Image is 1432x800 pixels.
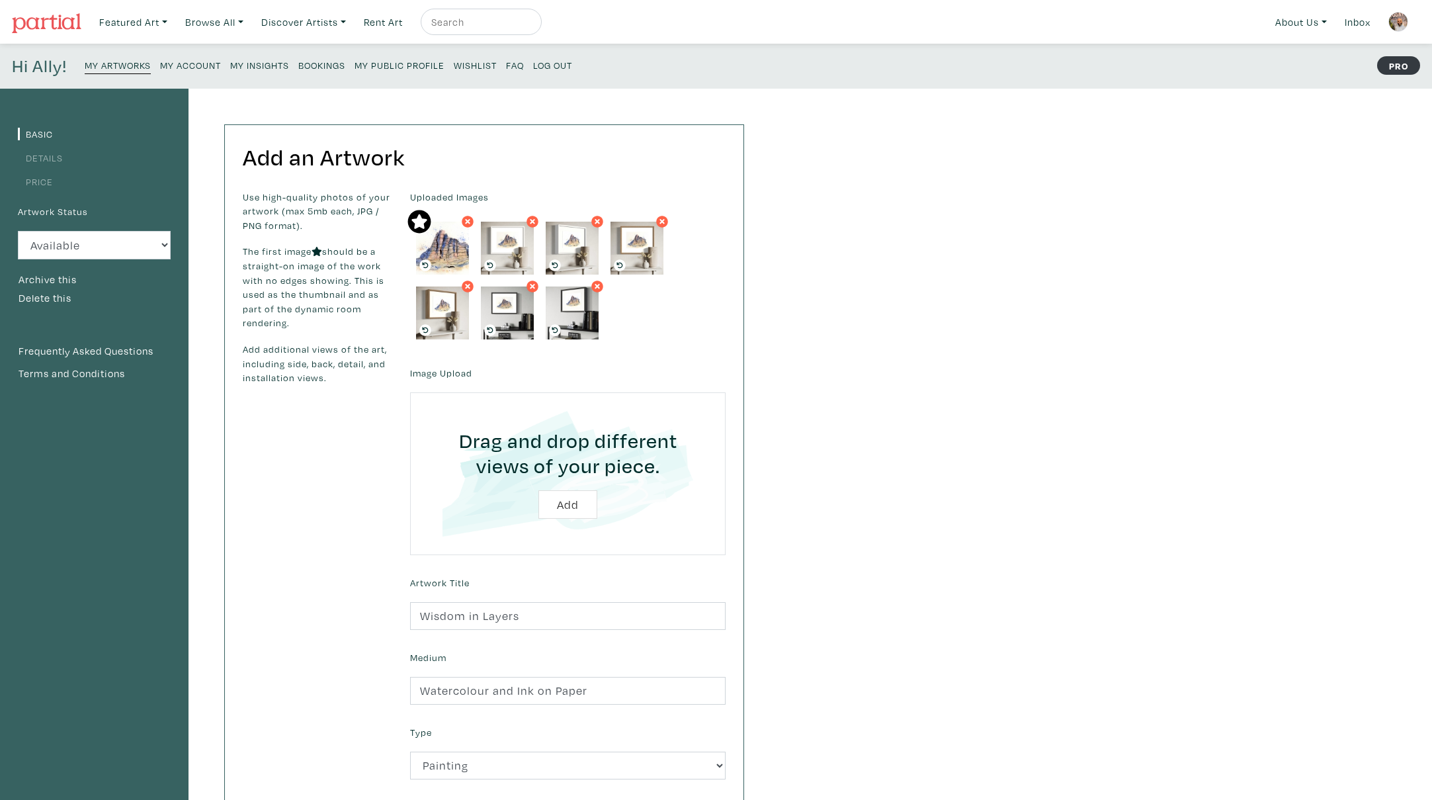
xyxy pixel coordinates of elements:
small: Bookings [298,59,345,71]
label: Uploaded Images [410,190,726,204]
a: Details [18,152,63,164]
small: My Insights [230,59,289,71]
label: Artwork Title [410,576,470,590]
h2: Add an Artwork [243,143,726,171]
p: Use high-quality photos of your artwork (max 5mb each, JPG / PNG format). [243,190,390,233]
a: My Public Profile [355,56,444,73]
p: Add additional views of the art, including side, back, detail, and installation views. [243,342,390,385]
button: Delete this [18,290,72,307]
a: Inbox [1339,9,1376,36]
button: Archive this [18,271,77,289]
img: phpThumb.php [1388,12,1408,32]
a: My Artworks [85,56,151,74]
label: Type [410,725,432,740]
a: Bookings [298,56,345,73]
input: Ex. Acrylic on canvas, giclee on photo paper [410,677,726,705]
label: Artwork Status [18,204,88,219]
a: My Insights [230,56,289,73]
label: Medium [410,650,446,665]
a: Browse All [179,9,249,36]
input: Search [430,14,529,30]
img: phpThumb.php [481,222,534,275]
h4: Hi Ally! [12,56,67,77]
strong: PRO [1377,56,1420,75]
a: Featured Art [93,9,173,36]
label: Image Upload [410,366,472,380]
small: FAQ [506,59,524,71]
small: My Artworks [85,59,151,71]
img: phpThumb.php [416,222,469,275]
a: Basic [18,128,53,140]
a: Log Out [533,56,572,73]
img: phpThumb.php [611,222,663,275]
a: Terms and Conditions [18,365,171,382]
a: Rent Art [358,9,409,36]
small: Wishlist [454,59,497,71]
img: phpThumb.php [481,287,534,339]
a: Frequently Asked Questions [18,343,171,360]
a: My Account [160,56,221,73]
a: Price [18,175,53,188]
img: phpThumb.php [546,287,599,339]
a: FAQ [506,56,524,73]
img: phpThumb.php [416,287,469,339]
img: phpThumb.php [546,222,599,275]
small: My Public Profile [355,59,444,71]
a: About Us [1269,9,1333,36]
a: Discover Artists [255,9,352,36]
small: Log Out [533,59,572,71]
p: The first image should be a straight-on image of the work with no edges showing. This is used as ... [243,244,390,330]
small: My Account [160,59,221,71]
a: Wishlist [454,56,497,73]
